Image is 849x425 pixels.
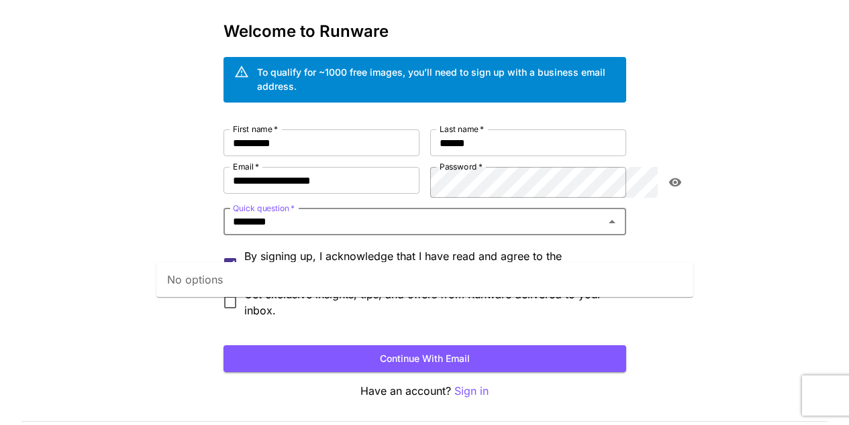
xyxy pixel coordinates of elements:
div: No options [156,262,693,297]
button: Sign in [454,383,489,400]
span: Get exclusive insights, tips, and offers from Runware delivered to your inbox. [244,286,615,318]
p: By signing up, I acknowledge that I have read and agree to the applicable and [244,248,615,281]
button: Continue with email [223,345,626,373]
h3: Welcome to Runware [223,22,626,41]
div: To qualify for ~1000 free images, you’ll need to sign up with a business email address. [257,65,615,93]
label: First name [233,123,278,135]
button: Close [603,213,621,231]
label: Last name [440,123,484,135]
label: Quick question [233,202,295,214]
label: Password [440,161,483,172]
label: Email [233,161,259,172]
button: toggle password visibility [663,170,687,194]
p: Have an account? [223,383,626,400]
